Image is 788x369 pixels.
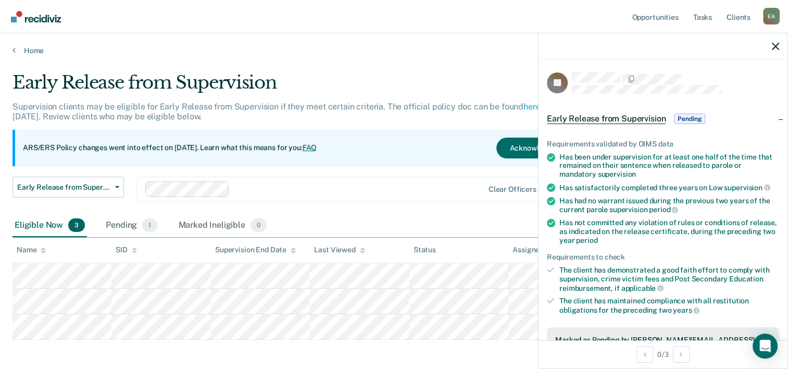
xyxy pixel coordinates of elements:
[496,138,595,158] button: Acknowledge & Close
[559,183,779,192] div: Has satisfactorily completed three years on Low
[763,8,780,24] div: E A
[12,46,776,55] a: Home
[621,284,664,292] span: applicable
[547,114,666,124] span: Early Release from Supervision
[251,218,267,232] span: 0
[68,218,85,232] span: 3
[539,102,787,136] div: Early Release from SupervisionPending
[673,346,690,363] button: Next Opportunity
[523,102,540,112] a: here
[763,8,780,24] button: Profile dropdown button
[142,218,157,232] span: 1
[559,196,779,214] div: Has had no warrant issued during the previous two years of the current parole supervision
[11,11,61,22] img: Recidiviz
[576,236,597,244] span: period
[512,245,561,254] div: Assigned to
[489,185,536,194] div: Clear officers
[724,183,770,192] span: supervision
[17,183,111,192] span: Early Release from Supervision
[547,253,779,262] div: Requirements to check
[673,306,699,314] span: years
[23,143,317,153] p: ARS/ERS Policy changes went into effect on [DATE]. Learn what this means for you:
[12,72,604,102] div: Early Release from Supervision
[177,214,269,237] div: Marked Ineligible
[547,140,779,149] div: Requirements validated by OIMS data
[636,346,653,363] button: Previous Opportunity
[555,336,771,353] div: Marked as Pending by [PERSON_NAME][EMAIL_ADDRESS][PERSON_NAME][DOMAIN_NAME][US_STATE] on [DATE].
[12,214,87,237] div: Eligible Now
[674,114,705,124] span: Pending
[539,340,787,368] div: 0 / 3
[598,170,636,178] span: supervision
[303,143,317,152] a: FAQ
[17,245,46,254] div: Name
[314,245,365,254] div: Last Viewed
[559,297,779,314] div: The client has maintained compliance with all restitution obligations for the preceding two
[649,205,678,214] span: period
[559,218,779,244] div: Has not committed any violation of rules or conditions of release, as indicated on the release ce...
[414,245,436,254] div: Status
[215,245,296,254] div: Supervision End Date
[104,214,159,237] div: Pending
[559,266,779,292] div: The client has demonstrated a good faith effort to comply with supervision, crime victim fees and...
[12,102,574,121] p: Supervision clients may be eligible for Early Release from Supervision if they meet certain crite...
[116,245,137,254] div: SID
[559,153,779,179] div: Has been under supervision for at least one half of the time that remained on their sentence when...
[753,334,778,359] div: Open Intercom Messenger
